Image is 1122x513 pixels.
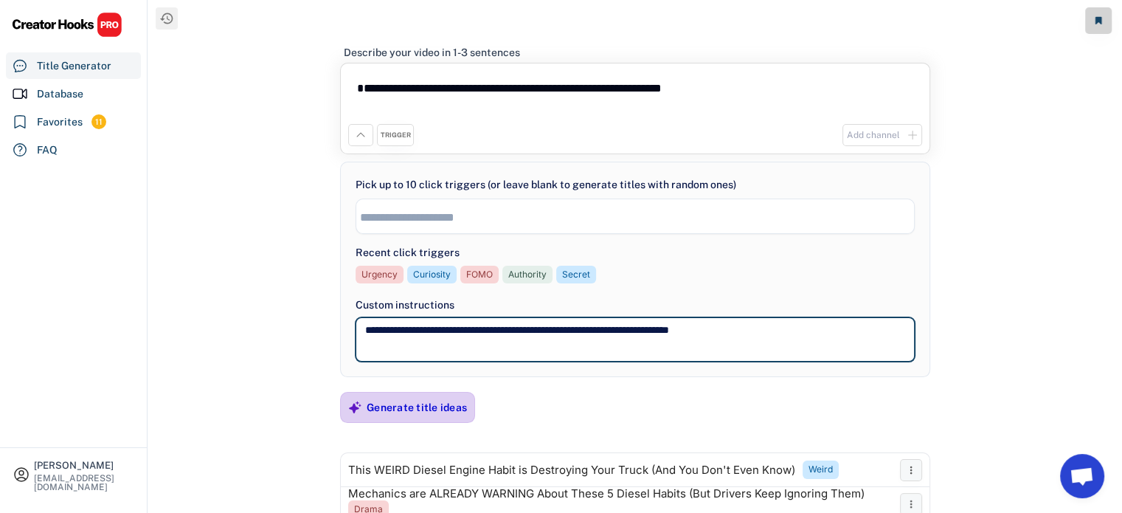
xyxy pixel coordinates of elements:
div: Pick up to 10 click triggers (or leave blank to generate titles with random ones) [356,177,736,193]
div: Weird [808,464,833,476]
div: This WEIRD Diesel Engine Habit is Destroying Your Truck (And You Don't Even Know) [348,464,795,476]
div: Curiosity [413,269,451,281]
div: TRIGGER [381,131,411,140]
div: Mechanics are ALREADY WARNING About These 5 Diesel Habits (But Drivers Keep Ignoring Them) [348,488,865,500]
div: Title Generator [37,58,111,74]
div: Authority [508,269,547,281]
div: Recent click triggers [356,245,460,261]
div: Database [37,86,83,102]
div: Favorites [37,114,83,130]
img: CHPRO%20Logo.svg [12,12,122,38]
div: 11 [91,116,106,128]
a: Open chat [1060,454,1104,498]
div: Generate title ideas [367,401,467,414]
div: Secret [562,269,590,281]
div: FOMO [466,269,493,281]
div: Add channel [847,129,900,142]
div: Urgency [361,269,398,281]
div: Describe your video in 1-3 sentences [344,46,520,59]
div: [PERSON_NAME] [34,461,134,470]
div: FAQ [37,142,58,158]
div: Custom instructions [356,297,915,313]
div: [EMAIL_ADDRESS][DOMAIN_NAME] [34,474,134,492]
